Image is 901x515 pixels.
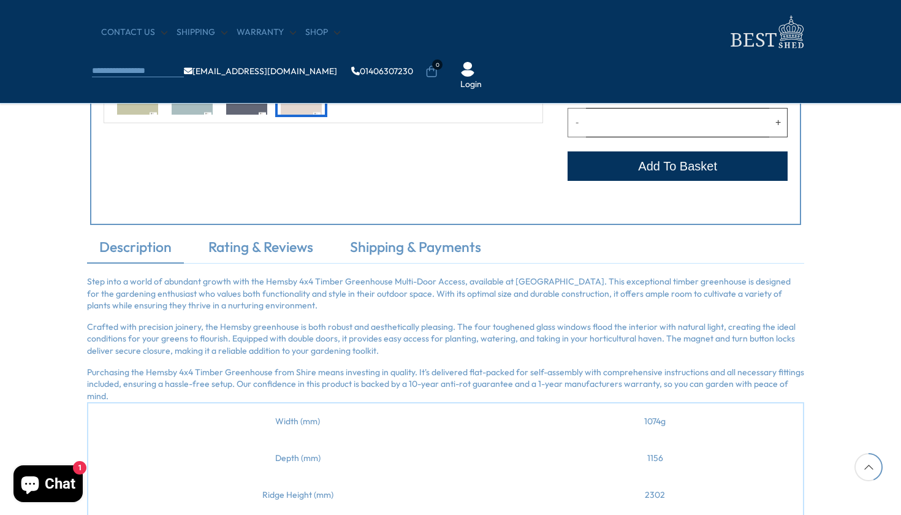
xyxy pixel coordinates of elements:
[184,67,337,75] a: [EMAIL_ADDRESS][DOMAIN_NAME]
[338,237,493,263] a: Shipping & Payments
[88,477,507,514] td: Ridge Height (mm)
[87,321,804,357] p: Crafted with precision joinery, the Hemsby greenhouse is both robust and aesthetically pleasing. ...
[507,403,804,440] td: 1074g
[432,59,443,70] span: 0
[87,237,184,263] a: Description
[101,26,167,39] a: CONTACT US
[460,62,475,77] img: User Icon
[87,367,804,403] p: Purchasing the Hemsby 4x4 Timber Greenhouse from Shire means investing in quality. It's delivered...
[305,26,340,39] a: Shop
[87,276,804,312] p: Step into a world of abundant growth with the Hemsby 4x4 Timber Greenhouse Multi-Door Access, ava...
[88,440,507,477] td: Depth (mm)
[237,26,296,39] a: Warranty
[568,108,586,137] button: Decrease quantity
[507,440,804,477] td: 1156
[177,26,227,39] a: Shipping
[586,108,769,137] input: Quantity
[10,465,86,505] inbox-online-store-chat: Shopify online store chat
[769,108,788,137] button: Increase quantity
[425,66,438,78] a: 0
[507,477,804,514] td: 2302
[351,67,413,75] a: 01406307230
[460,78,482,91] a: Login
[88,403,507,440] td: Width (mm)
[723,12,809,52] img: logo
[196,237,325,263] a: Rating & Reviews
